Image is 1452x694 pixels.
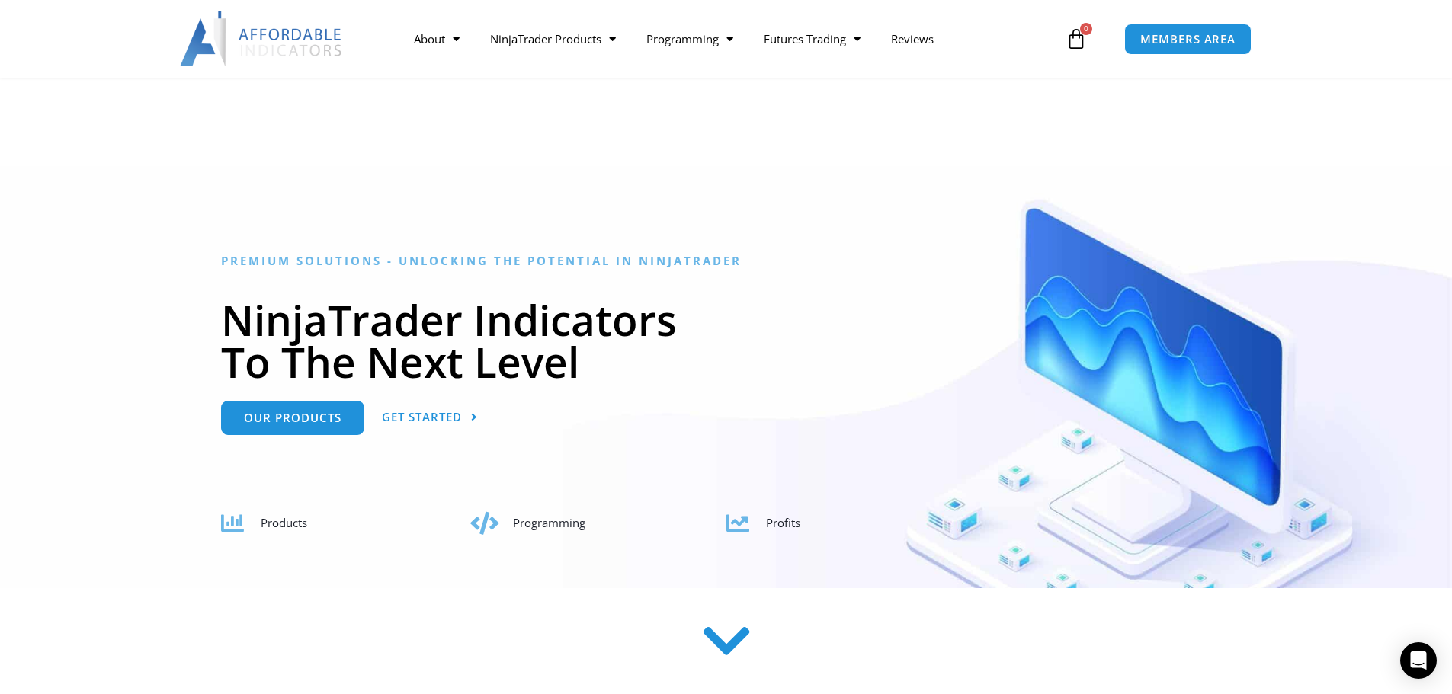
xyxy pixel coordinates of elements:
a: MEMBERS AREA [1124,24,1252,55]
img: LogoAI | Affordable Indicators – NinjaTrader [180,11,344,66]
span: 0 [1080,23,1092,35]
a: NinjaTrader Products [475,21,631,56]
h1: NinjaTrader Indicators To The Next Level [221,299,1231,382]
h6: Premium Solutions - Unlocking the Potential in NinjaTrader [221,254,1231,268]
span: MEMBERS AREA [1140,34,1236,45]
nav: Menu [399,21,1062,56]
a: Reviews [876,21,949,56]
span: Our Products [244,412,341,424]
span: Get Started [382,411,462,423]
span: Programming [513,515,585,530]
a: Our Products [221,401,364,435]
a: 0 [1043,17,1110,61]
a: About [399,21,475,56]
span: Products [261,515,307,530]
div: Open Intercom Messenger [1400,642,1437,679]
span: Profits [766,515,800,530]
a: Programming [631,21,748,56]
a: Get Started [382,401,478,435]
a: Futures Trading [748,21,876,56]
